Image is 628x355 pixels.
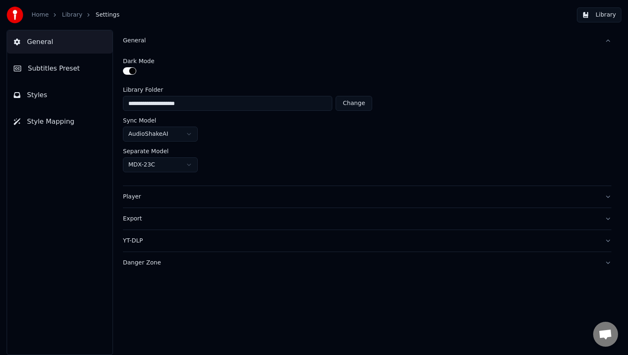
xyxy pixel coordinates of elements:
[577,7,621,22] button: Library
[123,237,598,245] div: YT-DLP
[123,252,611,274] button: Danger Zone
[123,118,156,123] label: Sync Model
[28,64,80,73] span: Subtitles Preset
[96,11,119,19] span: Settings
[7,57,113,80] button: Subtitles Preset
[123,193,598,201] div: Player
[123,230,611,252] button: YT-DLP
[593,322,618,347] a: Open chat
[123,87,372,93] label: Library Folder
[123,259,598,267] div: Danger Zone
[123,51,611,186] div: General
[123,215,598,223] div: Export
[123,58,155,64] label: Dark Mode
[123,208,611,230] button: Export
[32,11,120,19] nav: breadcrumb
[27,117,74,127] span: Style Mapping
[123,186,611,208] button: Player
[123,37,598,45] div: General
[32,11,49,19] a: Home
[7,30,113,54] button: General
[7,110,113,133] button: Style Mapping
[7,83,113,107] button: Styles
[27,90,47,100] span: Styles
[123,30,611,51] button: General
[7,7,23,23] img: youka
[62,11,82,19] a: Library
[123,148,169,154] label: Separate Model
[336,96,372,111] button: Change
[27,37,53,47] span: General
